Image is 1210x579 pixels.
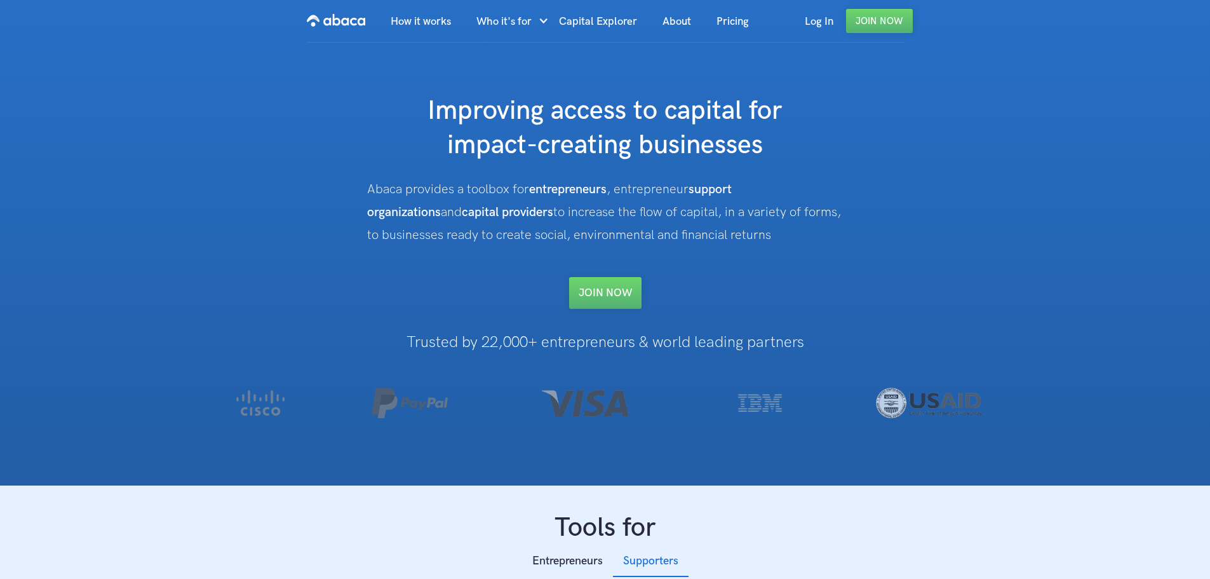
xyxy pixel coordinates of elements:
div: Entrepreneurs [532,552,603,571]
img: Abaca logo [307,10,365,31]
strong: entrepreneurs [529,182,607,197]
div: Supporters [623,552,678,571]
h1: Tools for [182,511,1029,545]
a: Join NOW [569,277,642,309]
h1: Improving access to capital for impact-creating businesses [351,94,859,163]
strong: capital providers [462,205,553,220]
a: Join Now [846,9,913,33]
h1: Trusted by 22,000+ entrepreneurs & world leading partners [182,334,1029,351]
div: Abaca provides a toolbox for , entrepreneur and to increase the flow of capital, in a variety of ... [367,178,844,247]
